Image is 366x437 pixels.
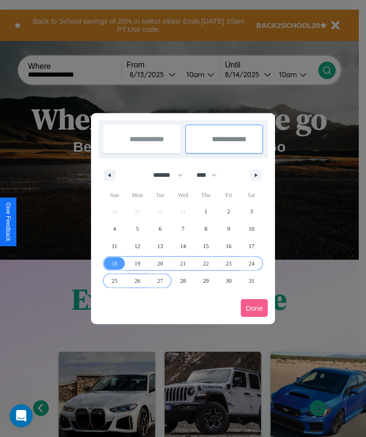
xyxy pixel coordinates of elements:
[112,255,118,272] span: 18
[195,203,217,220] button: 1
[126,272,148,290] button: 26
[195,238,217,255] button: 15
[136,220,139,238] span: 5
[112,272,118,290] span: 25
[113,220,116,238] span: 4
[226,272,232,290] span: 30
[203,272,209,290] span: 29
[204,220,207,238] span: 8
[134,255,140,272] span: 19
[171,220,194,238] button: 7
[241,299,268,317] button: Done
[180,272,186,290] span: 28
[203,238,209,255] span: 15
[217,255,240,272] button: 23
[149,187,171,203] span: Tue
[204,203,207,220] span: 1
[149,272,171,290] button: 27
[112,238,118,255] span: 11
[157,272,163,290] span: 27
[126,255,148,272] button: 19
[126,187,148,203] span: Mon
[126,220,148,238] button: 5
[134,272,140,290] span: 26
[195,220,217,238] button: 8
[126,238,148,255] button: 12
[240,238,263,255] button: 17
[182,220,184,238] span: 7
[226,255,232,272] span: 23
[149,255,171,272] button: 20
[171,238,194,255] button: 14
[157,255,163,272] span: 20
[240,272,263,290] button: 31
[134,238,140,255] span: 12
[159,220,162,238] span: 6
[240,220,263,238] button: 10
[248,220,254,238] span: 10
[180,255,186,272] span: 21
[217,220,240,238] button: 9
[217,238,240,255] button: 16
[195,272,217,290] button: 29
[180,238,186,255] span: 14
[240,203,263,220] button: 3
[217,272,240,290] button: 30
[103,272,126,290] button: 25
[217,203,240,220] button: 2
[195,255,217,272] button: 22
[240,187,263,203] span: Sat
[227,203,230,220] span: 2
[149,238,171,255] button: 13
[195,187,217,203] span: Thu
[103,255,126,272] button: 18
[248,238,254,255] span: 17
[248,272,254,290] span: 31
[103,238,126,255] button: 11
[171,255,194,272] button: 21
[103,187,126,203] span: Sun
[250,203,253,220] span: 3
[171,187,194,203] span: Wed
[226,238,232,255] span: 16
[217,187,240,203] span: Fri
[5,202,12,241] div: Give Feedback
[203,255,209,272] span: 22
[157,238,163,255] span: 13
[149,220,171,238] button: 6
[227,220,230,238] span: 9
[248,255,254,272] span: 24
[10,404,33,427] iframe: Intercom live chat
[171,272,194,290] button: 28
[240,255,263,272] button: 24
[103,220,126,238] button: 4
